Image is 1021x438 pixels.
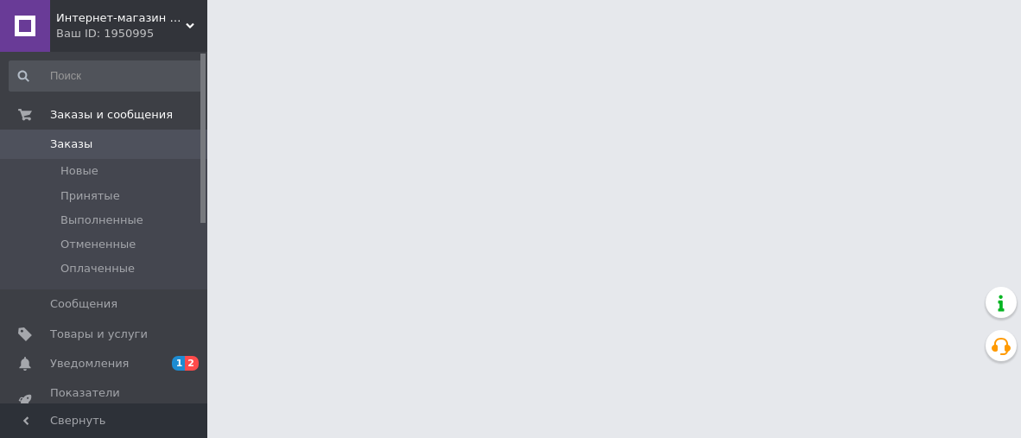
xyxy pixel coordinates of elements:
[56,10,186,26] span: Интернет-магазин "Kalde-freeline"
[172,356,186,371] span: 1
[60,213,143,228] span: Выполненные
[50,327,148,342] span: Товары и услуги
[50,385,160,416] span: Показатели работы компании
[60,237,136,252] span: Отмененные
[50,107,173,123] span: Заказы и сообщения
[50,136,92,152] span: Заказы
[185,356,199,371] span: 2
[50,356,129,371] span: Уведомления
[60,163,98,179] span: Новые
[9,60,204,92] input: Поиск
[60,188,120,204] span: Принятые
[50,296,117,312] span: Сообщения
[56,26,207,41] div: Ваш ID: 1950995
[60,261,135,276] span: Оплаченные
